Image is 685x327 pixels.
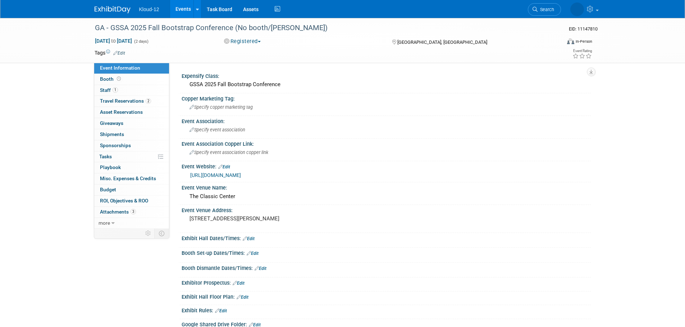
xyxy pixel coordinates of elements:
[110,38,117,44] span: to
[218,164,230,169] a: Edit
[94,184,169,195] a: Budget
[182,93,591,102] div: Copper Marketing Tag:
[187,79,585,90] div: GSSA 2025 Fall Bootstrap Conference
[189,150,268,155] span: Specify event association copper link
[233,281,245,286] a: Edit
[182,116,591,125] div: Event Association:
[100,76,122,82] span: Booth
[94,151,169,162] a: Tasks
[131,209,136,214] span: 3
[189,215,344,222] pre: [STREET_ADDRESS][PERSON_NAME]
[113,51,125,56] a: Edit
[182,139,591,148] div: Event Association Copper Link:
[94,218,169,229] a: more
[569,26,598,32] span: Event ID: 11147810
[189,127,245,132] span: Specify event association
[94,129,169,140] a: Shipments
[182,277,591,287] div: Exhibitor Prospectus:
[182,71,591,80] div: Expensify Class:
[538,7,554,12] span: Search
[94,85,169,96] a: Staff1
[94,207,169,218] a: Attachments3
[94,140,169,151] a: Sponsorships
[92,22,550,34] div: GA - GSSA 2025 Fall Bootstrap Conference (No booth/[PERSON_NAME])
[100,187,116,192] span: Budget
[113,87,118,93] span: 1
[222,38,264,45] button: Registered
[94,173,169,184] a: Misc. Expenses & Credits
[575,39,592,44] div: In-Person
[182,248,591,257] div: Booth Set-up Dates/Times:
[100,98,151,104] span: Travel Reservations
[95,49,125,56] td: Tags
[189,104,253,110] span: Specify copper marketing tag
[247,251,259,256] a: Edit
[94,107,169,118] a: Asset Reservations
[519,37,593,48] div: Event Format
[100,198,148,204] span: ROI, Objectives & ROO
[570,3,584,16] img: Gabriela Bravo-Chigwere
[94,162,169,173] a: Playbook
[154,229,169,238] td: Toggle Event Tabs
[100,109,143,115] span: Asset Reservations
[100,176,156,181] span: Misc. Expenses & Credits
[100,87,118,93] span: Staff
[182,205,591,214] div: Event Venue Address:
[94,74,169,85] a: Booth
[397,39,487,45] span: [GEOGRAPHIC_DATA], [GEOGRAPHIC_DATA]
[94,63,169,74] a: Event Information
[237,295,248,300] a: Edit
[182,161,591,170] div: Event Website:
[94,196,169,206] a: ROI, Objectives & ROO
[190,172,241,178] a: [URL][DOMAIN_NAME]
[572,49,592,53] div: Event Rating
[115,76,122,81] span: Booth not reserved yet
[100,143,131,148] span: Sponsorships
[99,220,110,226] span: more
[95,6,131,13] img: ExhibitDay
[94,96,169,107] a: Travel Reservations2
[567,38,574,44] img: Format-Inperson.png
[243,236,255,241] a: Edit
[215,308,227,313] a: Edit
[139,6,159,12] span: Kloud-12
[142,229,155,238] td: Personalize Event Tab Strip
[100,131,124,137] span: Shipments
[255,266,266,271] a: Edit
[95,38,132,44] span: [DATE] [DATE]
[100,120,123,126] span: Giveaways
[528,3,561,16] a: Search
[94,118,169,129] a: Giveaways
[182,263,591,272] div: Booth Dismantle Dates/Times:
[182,233,591,242] div: Exhibit Hall Dates/Times:
[182,305,591,314] div: Exhibit Rules:
[187,191,585,202] div: The Classic Center
[182,291,591,301] div: Exhibit Hall Floor Plan:
[182,182,591,191] div: Event Venue Name:
[146,98,151,104] span: 2
[99,154,112,159] span: Tasks
[100,164,121,170] span: Playbook
[100,209,136,215] span: Attachments
[100,65,140,71] span: Event Information
[133,39,149,44] span: (2 days)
